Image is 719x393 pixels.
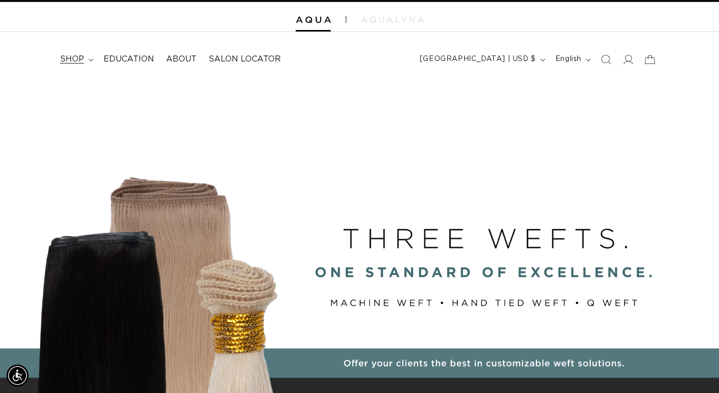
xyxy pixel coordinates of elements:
[60,54,84,64] span: shop
[669,345,719,393] iframe: Chat Widget
[361,16,424,22] img: aqualyna.com
[595,48,617,70] summary: Search
[414,50,549,69] button: [GEOGRAPHIC_DATA] | USD $
[555,54,581,64] span: English
[420,54,536,64] span: [GEOGRAPHIC_DATA] | USD $
[203,48,287,70] a: Salon Locator
[7,364,29,386] div: Accessibility Menu
[166,54,197,64] span: About
[104,54,154,64] span: Education
[296,16,331,23] img: Aqua Hair Extensions
[549,50,595,69] button: English
[98,48,160,70] a: Education
[160,48,203,70] a: About
[54,48,98,70] summary: shop
[209,54,281,64] span: Salon Locator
